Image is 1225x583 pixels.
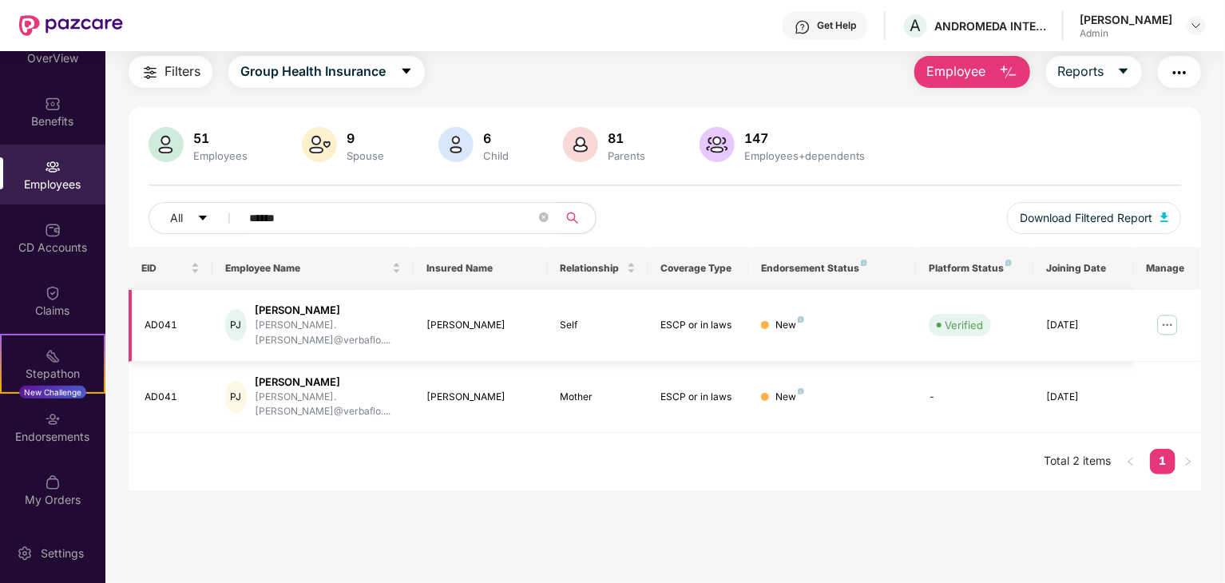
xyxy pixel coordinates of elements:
div: [DATE] [1046,390,1121,405]
span: EID [141,262,188,275]
div: Platform Status [929,262,1021,275]
img: svg+xml;base64,PHN2ZyB4bWxucz0iaHR0cDovL3d3dy53My5vcmcvMjAwMC9zdmciIHhtbG5zOnhsaW5rPSJodHRwOi8vd3... [563,127,598,162]
div: Spouse [343,149,387,162]
td: - [916,362,1033,434]
span: caret-down [197,212,208,225]
div: New [775,390,804,405]
img: svg+xml;base64,PHN2ZyB4bWxucz0iaHR0cDovL3d3dy53My5vcmcvMjAwMC9zdmciIHdpZHRoPSIyNCIgaGVpZ2h0PSIyNC... [1170,63,1189,82]
div: [DATE] [1046,318,1121,333]
li: Previous Page [1118,449,1144,474]
div: Stepathon [2,366,104,382]
button: Filters [129,56,212,88]
button: Allcaret-down [149,202,246,234]
div: Employees+dependents [741,149,868,162]
div: Admin [1080,27,1172,40]
div: [PERSON_NAME] [426,390,535,405]
th: EID [129,247,212,290]
span: right [1183,457,1193,466]
li: Total 2 items [1045,449,1112,474]
div: ANDROMEDA INTELLIGENT TECHNOLOGY SERVICES PRIVATE LIMITED [934,18,1046,34]
th: Joining Date [1033,247,1134,290]
button: Reportscaret-down [1046,56,1142,88]
span: close-circle [539,212,549,222]
th: Coverage Type [648,247,749,290]
th: Employee Name [212,247,414,290]
th: Insured Name [414,247,548,290]
div: 51 [190,130,251,146]
img: svg+xml;base64,PHN2ZyBpZD0iQ0RfQWNjb3VudHMiIGRhdGEtbmFtZT0iQ0QgQWNjb3VudHMiIHhtbG5zPSJodHRwOi8vd3... [45,222,61,238]
div: Employees [190,149,251,162]
div: ESCP or in laws [661,318,736,333]
span: close-circle [539,211,549,226]
img: svg+xml;base64,PHN2ZyBpZD0iTXlfT3JkZXJzIiBkYXRhLW5hbWU9Ik15IE9yZGVycyIgeG1sbnM9Imh0dHA6Ly93d3cudz... [45,474,61,490]
th: Relationship [548,247,648,290]
img: svg+xml;base64,PHN2ZyB4bWxucz0iaHR0cDovL3d3dy53My5vcmcvMjAwMC9zdmciIHdpZHRoPSIyNCIgaGVpZ2h0PSIyNC... [141,63,160,82]
img: svg+xml;base64,PHN2ZyB4bWxucz0iaHR0cDovL3d3dy53My5vcmcvMjAwMC9zdmciIHhtbG5zOnhsaW5rPSJodHRwOi8vd3... [700,127,735,162]
div: Get Help [817,19,856,32]
div: PJ [225,381,247,413]
div: PJ [225,309,247,341]
button: search [557,202,597,234]
span: Group Health Insurance [240,61,386,81]
img: svg+xml;base64,PHN2ZyB4bWxucz0iaHR0cDovL3d3dy53My5vcmcvMjAwMC9zdmciIHhtbG5zOnhsaW5rPSJodHRwOi8vd3... [302,127,337,162]
div: 6 [480,130,512,146]
div: [PERSON_NAME] [255,375,401,390]
button: right [1175,449,1201,474]
div: [PERSON_NAME] [426,318,535,333]
span: search [557,212,588,224]
img: svg+xml;base64,PHN2ZyBpZD0iRW5kb3JzZW1lbnRzIiB4bWxucz0iaHR0cDovL3d3dy53My5vcmcvMjAwMC9zdmciIHdpZH... [45,411,61,427]
div: New Challenge [19,386,86,399]
div: Parents [605,149,648,162]
th: Manage [1134,247,1201,290]
span: Reports [1058,61,1104,81]
div: AD041 [145,390,200,405]
li: Next Page [1175,449,1201,474]
img: svg+xml;base64,PHN2ZyBpZD0iQmVuZWZpdHMiIHhtbG5zPSJodHRwOi8vd3d3LnczLm9yZy8yMDAwL3N2ZyIgd2lkdGg9Ij... [45,96,61,112]
button: Group Health Insurancecaret-down [228,56,425,88]
img: svg+xml;base64,PHN2ZyB4bWxucz0iaHR0cDovL3d3dy53My5vcmcvMjAwMC9zdmciIHdpZHRoPSI4IiBoZWlnaHQ9IjgiIH... [798,388,804,395]
li: 1 [1150,449,1175,474]
div: Child [480,149,512,162]
span: Relationship [561,262,624,275]
img: svg+xml;base64,PHN2ZyB4bWxucz0iaHR0cDovL3d3dy53My5vcmcvMjAwMC9zdmciIHhtbG5zOnhsaW5rPSJodHRwOi8vd3... [1160,212,1168,222]
span: caret-down [1117,65,1130,79]
div: Self [561,318,636,333]
a: 1 [1150,449,1175,473]
div: [PERSON_NAME].[PERSON_NAME]@verbaflo.... [255,390,401,420]
img: svg+xml;base64,PHN2ZyB4bWxucz0iaHR0cDovL3d3dy53My5vcmcvMjAwMC9zdmciIHdpZHRoPSI4IiBoZWlnaHQ9IjgiIH... [861,260,867,266]
img: svg+xml;base64,PHN2ZyBpZD0iQ2xhaW0iIHhtbG5zPSJodHRwOi8vd3d3LnczLm9yZy8yMDAwL3N2ZyIgd2lkdGg9IjIwIi... [45,285,61,301]
img: svg+xml;base64,PHN2ZyB4bWxucz0iaHR0cDovL3d3dy53My5vcmcvMjAwMC9zdmciIHhtbG5zOnhsaW5rPSJodHRwOi8vd3... [999,63,1018,82]
div: AD041 [145,318,200,333]
div: ESCP or in laws [661,390,736,405]
img: svg+xml;base64,PHN2ZyBpZD0iU2V0dGluZy0yMHgyMCIgeG1sbnM9Imh0dHA6Ly93d3cudzMub3JnLzIwMDAvc3ZnIiB3aW... [17,545,33,561]
div: [PERSON_NAME] [1080,12,1172,27]
div: Verified [945,317,983,333]
img: svg+xml;base64,PHN2ZyBpZD0iRW1wbG95ZWVzIiB4bWxucz0iaHR0cDovL3d3dy53My5vcmcvMjAwMC9zdmciIHdpZHRoPS... [45,159,61,175]
img: svg+xml;base64,PHN2ZyB4bWxucz0iaHR0cDovL3d3dy53My5vcmcvMjAwMC9zdmciIHdpZHRoPSI4IiBoZWlnaHQ9IjgiIH... [798,316,804,323]
img: svg+xml;base64,PHN2ZyBpZD0iSGVscC0zMngzMiIgeG1sbnM9Imh0dHA6Ly93d3cudzMub3JnLzIwMDAvc3ZnIiB3aWR0aD... [795,19,811,35]
img: svg+xml;base64,PHN2ZyB4bWxucz0iaHR0cDovL3d3dy53My5vcmcvMjAwMC9zdmciIHdpZHRoPSIyMSIgaGVpZ2h0PSIyMC... [45,348,61,364]
span: All [170,209,183,227]
div: [PERSON_NAME].[PERSON_NAME]@verbaflo.... [255,318,401,348]
span: left [1126,457,1136,466]
span: caret-down [400,65,413,79]
div: Settings [36,545,89,561]
div: [PERSON_NAME] [255,303,401,318]
div: Endorsement Status [761,262,903,275]
span: Filters [165,61,200,81]
img: svg+xml;base64,PHN2ZyBpZD0iRHJvcGRvd24tMzJ4MzIiIHhtbG5zPSJodHRwOi8vd3d3LnczLm9yZy8yMDAwL3N2ZyIgd2... [1190,19,1203,32]
img: svg+xml;base64,PHN2ZyB4bWxucz0iaHR0cDovL3d3dy53My5vcmcvMjAwMC9zdmciIHhtbG5zOnhsaW5rPSJodHRwOi8vd3... [149,127,184,162]
button: left [1118,449,1144,474]
img: svg+xml;base64,PHN2ZyB4bWxucz0iaHR0cDovL3d3dy53My5vcmcvMjAwMC9zdmciIHhtbG5zOnhsaW5rPSJodHRwOi8vd3... [438,127,474,162]
img: New Pazcare Logo [19,15,123,36]
span: Employee [926,61,986,81]
button: Download Filtered Report [1007,202,1181,234]
div: Mother [561,390,636,405]
img: svg+xml;base64,PHN2ZyB4bWxucz0iaHR0cDovL3d3dy53My5vcmcvMjAwMC9zdmciIHdpZHRoPSI4IiBoZWlnaHQ9IjgiIH... [1005,260,1012,266]
span: Download Filtered Report [1020,209,1152,227]
div: New [775,318,804,333]
img: manageButton [1155,312,1180,338]
button: Employee [914,56,1030,88]
div: 81 [605,130,648,146]
span: Employee Name [225,262,389,275]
